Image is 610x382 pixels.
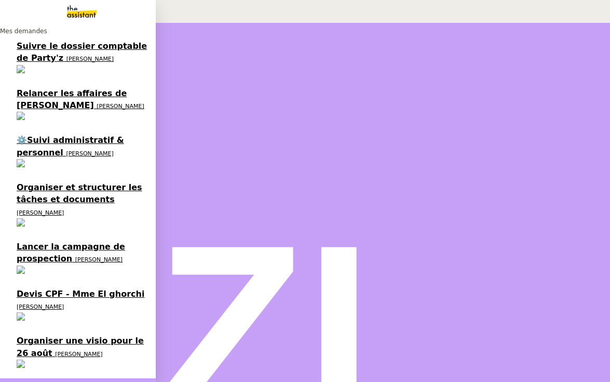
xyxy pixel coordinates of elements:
img: users%2FvXkuctLX0wUbD4cA8OSk7KI5fra2%2Favatar%2F858bcb8a-9efe-43bf-b7a6-dc9f739d6e70 [17,312,31,321]
span: [PERSON_NAME] [17,209,64,216]
span: Suivre le dossier comptable de Party'z [17,41,147,63]
img: users%2FrZ9hsAwvZndyAxvpJrwIinY54I42%2Favatar%2FChatGPT%20Image%201%20aou%CC%82t%202025%2C%2011_1... [17,159,31,167]
img: users%2FLb8tVVcnxkNxES4cleXP4rKNCSJ2%2Favatar%2F2ff4be35-2167-49b6-8427-565bfd2dd78c [17,112,31,120]
img: users%2FrZ9hsAwvZndyAxvpJrwIinY54I42%2Favatar%2FChatGPT%20Image%201%20aou%CC%82t%202025%2C%2011_1... [17,218,31,227]
span: Relancer les affaires de [PERSON_NAME] [17,88,127,110]
span: ⚙️Suivi administratif & personnel [17,135,124,157]
img: users%2F0G3Vvnvi3TQv835PC6wL0iK4Q012%2Favatar%2F85e45ffa-4efd-43d5-9109-2e66efd3e965 [17,266,31,274]
img: users%2FgYjkMnK3sDNm5XyWIAm2HOATnv33%2Favatar%2F6c10ee60-74e7-4582-8c29-cbc73237b20a [17,360,31,368]
span: [PERSON_NAME] [97,103,144,110]
span: [PERSON_NAME] [55,351,102,358]
span: [PERSON_NAME] [75,256,123,263]
span: Organiser une visio pour le 26 août [17,336,144,358]
img: users%2FrZ9hsAwvZndyAxvpJrwIinY54I42%2Favatar%2FChatGPT%20Image%201%20aou%CC%82t%202025%2C%2011_1... [17,65,31,73]
span: Organiser et structurer les tâches et documents [17,182,142,204]
span: [PERSON_NAME] [66,56,114,62]
span: [PERSON_NAME] [66,150,113,157]
span: Lancer la campagne de prospection [17,242,125,264]
span: [PERSON_NAME] [17,304,64,310]
span: Devis CPF - Mme El ghorchi [17,289,144,299]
